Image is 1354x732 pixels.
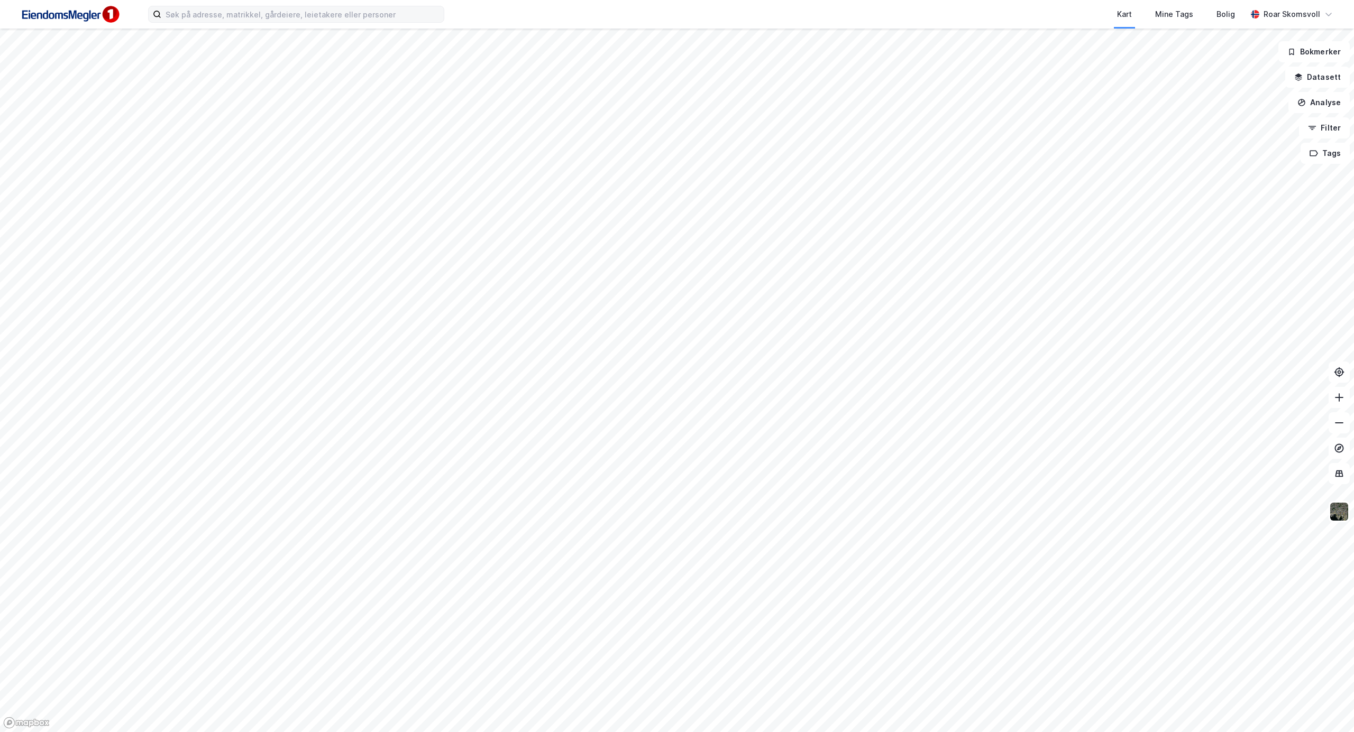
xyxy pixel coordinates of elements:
[1301,681,1354,732] iframe: Chat Widget
[1155,8,1193,21] div: Mine Tags
[1301,681,1354,732] div: Kontrollprogram for chat
[161,6,444,22] input: Søk på adresse, matrikkel, gårdeiere, leietakere eller personer
[1264,8,1320,21] div: Roar Skomsvoll
[17,3,123,26] img: F4PB6Px+NJ5v8B7XTbfpPpyloAAAAASUVORK5CYII=
[1117,8,1132,21] div: Kart
[1216,8,1235,21] div: Bolig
